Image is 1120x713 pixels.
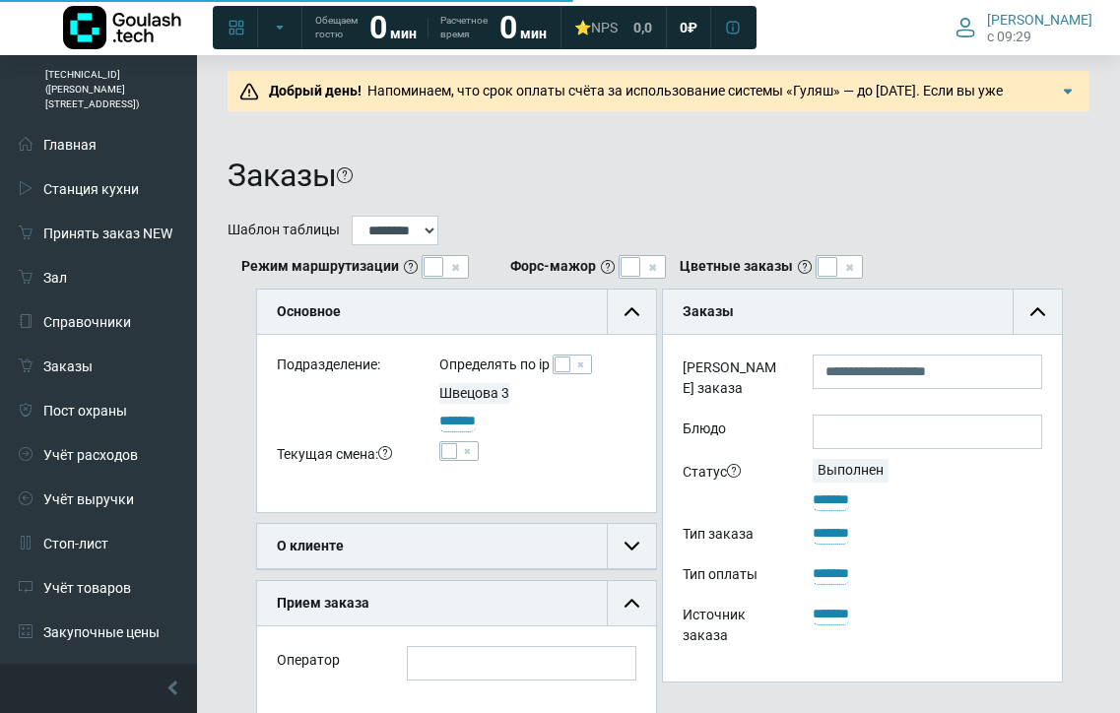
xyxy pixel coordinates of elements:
[668,521,798,551] div: Тип заказа
[625,304,639,319] img: collapse
[562,10,664,45] a: ⭐NPS 0,0
[277,650,340,671] label: Оператор
[228,157,337,194] h1: Заказы
[987,29,1031,44] span: c 09:29
[262,441,425,472] div: Текущая смена:
[987,11,1092,29] span: [PERSON_NAME]
[668,355,798,406] label: [PERSON_NAME] заказа
[262,355,425,383] div: Подразделение:
[228,220,340,240] label: Шаблон таблицы
[499,9,517,46] strong: 0
[239,82,259,101] img: Предупреждение
[1058,82,1078,101] img: Подробнее
[440,14,488,41] span: Расчетное время
[369,9,387,46] strong: 0
[1030,304,1045,319] img: collapse
[680,19,688,36] span: 0
[574,19,618,36] div: ⭐
[944,7,1104,48] button: [PERSON_NAME] c 09:29
[813,462,889,478] span: Выполнен
[680,256,793,277] b: Цветные заказы
[263,83,1045,140] span: Напоминаем, что срок оплаты счёта за использование системы «Гуляш» — до [DATE]. Если вы уже произ...
[510,256,596,277] b: Форс-мажор
[439,355,550,375] label: Определять по ip
[633,19,652,36] span: 0,0
[668,459,798,511] div: Статус
[277,303,341,319] b: Основное
[625,596,639,611] img: collapse
[277,538,344,553] b: О клиенте
[241,256,399,277] b: Режим маршрутизации
[390,26,417,41] span: мин
[303,10,559,45] a: Обещаем гостю 0 мин Расчетное время 0 мин
[269,83,362,98] b: Добрый день!
[688,19,697,36] span: ₽
[520,26,547,41] span: мин
[591,20,618,35] span: NPS
[668,415,798,449] label: Блюдо
[277,595,369,611] b: Прием заказа
[315,14,358,41] span: Обещаем гостю
[625,539,639,553] img: collapse
[668,10,709,45] a: 0 ₽
[63,6,181,49] img: Логотип компании Goulash.tech
[439,385,509,401] span: Швецова 3
[668,561,798,592] div: Тип оплаты
[668,602,798,653] div: Источник заказа
[683,303,734,319] b: Заказы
